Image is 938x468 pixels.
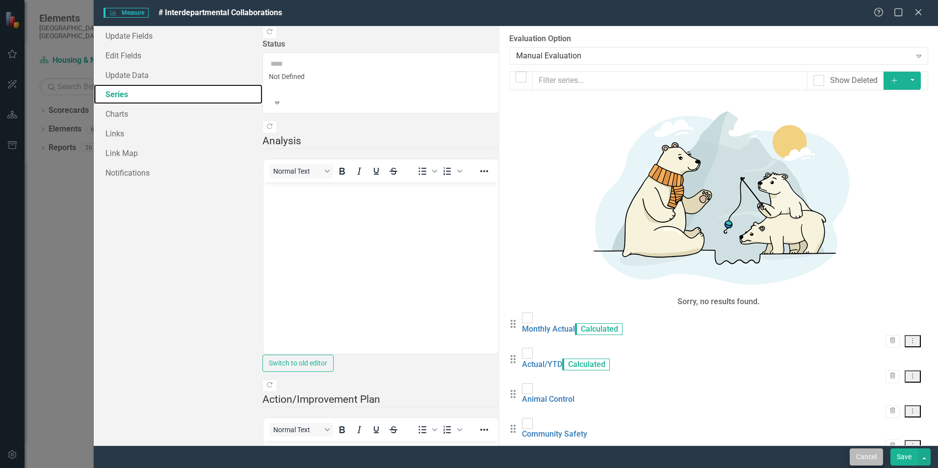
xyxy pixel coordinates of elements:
label: Status [262,39,499,50]
img: Not Defined [269,56,285,72]
iframe: Rich Text Area [263,182,498,354]
a: Update Data [94,65,262,85]
div: Not Defined [269,72,493,81]
button: Italic [351,164,367,178]
span: Calculated [575,323,623,335]
button: Block Normal Text [269,164,333,178]
a: Animal Control [522,394,574,404]
a: Link Map [94,143,262,163]
img: No results found [572,98,866,294]
span: Normal Text [273,167,321,175]
button: Save [890,448,918,466]
span: Calculated [562,359,610,370]
a: Charts [94,104,262,124]
div: Bullet list [414,423,439,437]
a: Notifications [94,163,262,182]
a: Edit Fields [94,46,262,65]
button: Switch to old editor [262,355,334,372]
label: Evaluation Option [509,33,928,45]
div: Bullet list [414,164,439,178]
a: Actual/YTD [522,360,562,369]
div: Show Deleted [830,75,878,86]
legend: Analysis [262,133,499,149]
span: Measure [104,8,148,18]
legend: Action/Improvement Plan [262,392,499,407]
button: Reveal or hide additional toolbar items [476,423,493,437]
button: Block Normal Text [269,423,333,437]
button: Italic [351,423,367,437]
div: Manual Evaluation [516,50,911,61]
button: Strikethrough [385,423,402,437]
div: Sorry, no results found. [677,296,760,308]
button: Underline [368,164,385,178]
button: Underline [368,423,385,437]
div: Numbered list [439,423,464,437]
a: Monthly Actual [522,324,575,334]
span: # Interdepartmental Collaborations [158,8,282,17]
button: Bold [334,423,350,437]
button: Reveal or hide additional toolbar items [476,164,493,178]
button: Bold [334,164,350,178]
a: Update Fields [94,26,262,46]
button: Strikethrough [385,164,402,178]
a: Links [94,124,262,143]
span: Normal Text [273,426,321,434]
button: Cancel [850,448,883,466]
a: Series [94,84,262,104]
input: Filter series... [532,71,808,90]
div: Numbered list [439,164,464,178]
a: Community Safety [522,429,587,439]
